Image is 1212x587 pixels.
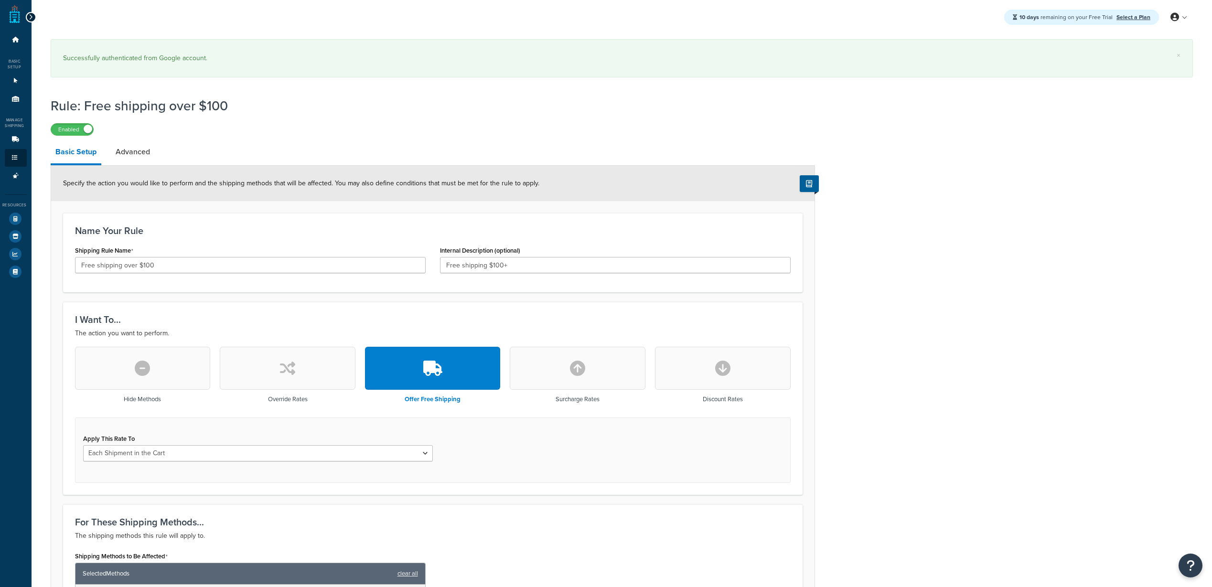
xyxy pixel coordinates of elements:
[5,90,27,108] li: Origins
[5,149,27,167] li: Shipping Rules
[405,396,461,403] h3: Offer Free Shipping
[75,517,791,527] h3: For These Shipping Methods...
[5,131,27,149] li: Carriers
[5,210,27,227] li: Test Your Rates
[5,263,27,280] li: Help Docs
[83,567,393,580] span: Selected Methods
[5,31,27,49] li: Dashboard
[5,72,27,90] li: Websites
[1019,13,1114,21] span: remaining on your Free Trial
[83,435,135,442] label: Apply This Rate To
[703,396,743,403] h3: Discount Rates
[51,96,803,115] h1: Rule: Free shipping over $100
[1116,13,1150,21] a: Select a Plan
[268,396,308,403] h3: Override Rates
[51,124,93,135] label: Enabled
[1019,13,1039,21] strong: 10 days
[5,228,27,245] li: Marketplace
[75,247,133,255] label: Shipping Rule Name
[800,175,819,192] button: Show Help Docs
[51,140,101,165] a: Basic Setup
[75,225,791,236] h3: Name Your Rule
[63,52,1180,65] div: Successfully authenticated from Google account.
[124,396,161,403] h3: Hide Methods
[5,245,27,263] li: Analytics
[75,328,791,339] p: The action you want to perform.
[75,314,791,325] h3: I Want To...
[111,140,155,163] a: Advanced
[556,396,600,403] h3: Surcharge Rates
[75,553,168,560] label: Shipping Methods to Be Affected
[75,530,791,542] p: The shipping methods this rule will apply to.
[63,178,539,188] span: Specify the action you would like to perform and the shipping methods that will be affected. You ...
[1177,52,1180,59] a: ×
[440,247,520,254] label: Internal Description (optional)
[1179,554,1202,577] button: Open Resource Center
[5,167,27,185] li: Advanced Features
[397,567,418,580] a: clear all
